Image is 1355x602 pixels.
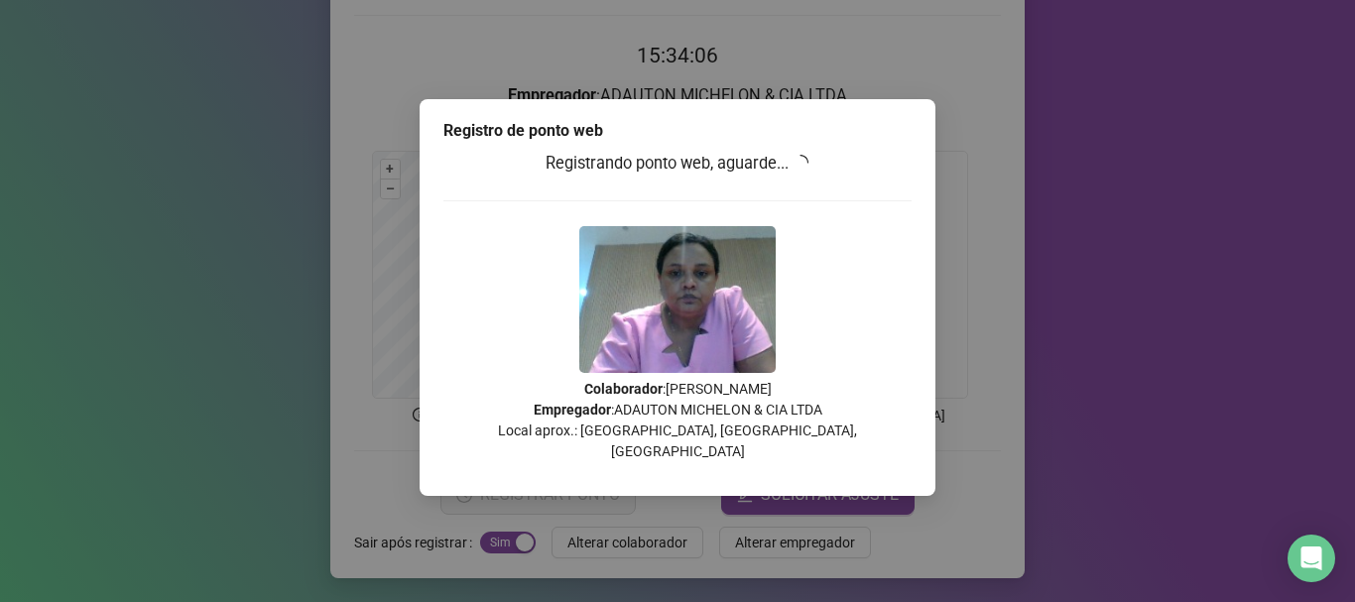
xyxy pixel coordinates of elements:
strong: Colaborador [584,381,663,397]
span: loading [793,155,808,171]
img: 2Q== [579,226,776,373]
div: Registro de ponto web [443,119,912,143]
p: : [PERSON_NAME] : ADAUTON MICHELON & CIA LTDA Local aprox.: [GEOGRAPHIC_DATA], [GEOGRAPHIC_DATA],... [443,379,912,462]
div: Open Intercom Messenger [1288,535,1335,582]
strong: Empregador [534,402,611,418]
h3: Registrando ponto web, aguarde... [443,151,912,177]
